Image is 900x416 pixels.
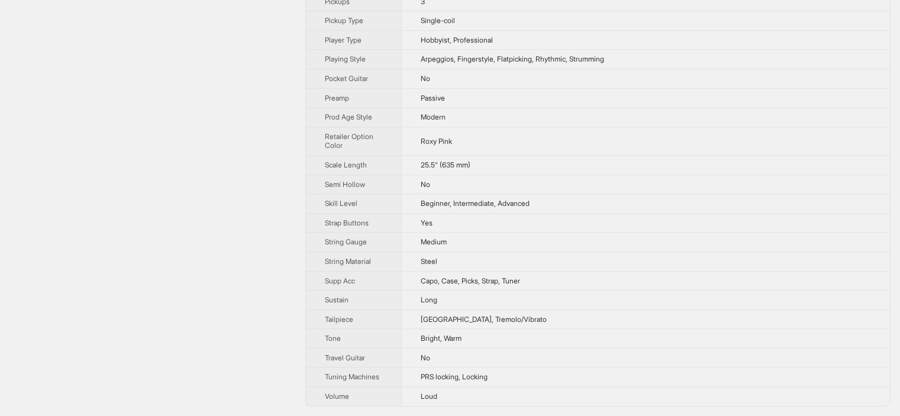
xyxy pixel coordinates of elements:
span: Volume [325,392,349,401]
span: String Material [325,257,371,266]
span: 25.5" (635 mm) [421,160,470,169]
span: Yes [421,218,433,227]
span: Supp Acc [325,276,355,285]
span: Travel Guitar [325,353,365,362]
span: No [421,353,430,362]
span: [GEOGRAPHIC_DATA], Tremolo/Vibrato [421,315,547,324]
span: Pickup Type [325,16,363,25]
span: Semi Hollow [325,180,365,189]
span: Roxy Pink [421,137,452,146]
span: Medium [421,237,447,246]
span: Steel [421,257,437,266]
span: Tuning Machines [325,372,379,381]
span: Player Type [325,36,362,44]
span: Strap Buttons [325,218,369,227]
span: No [421,180,430,189]
span: Sustain [325,295,349,304]
span: Playing Style [325,54,366,63]
span: Single-coil [421,16,455,25]
span: Modern [421,112,446,121]
span: Capo, Case, Picks, Strap, Tuner [421,276,520,285]
span: No [421,74,430,83]
span: String Gauge [325,237,367,246]
span: Beginner, Intermediate, Advanced [421,199,530,208]
span: Skill Level [325,199,357,208]
span: Arpeggios, Fingerstyle, Flatpicking, Rhythmic, Strumming [421,54,604,63]
span: Prod Age Style [325,112,372,121]
span: Passive [421,93,445,102]
span: Tailpiece [325,315,353,324]
span: Long [421,295,437,304]
span: PRS locking, Locking [421,372,488,381]
span: Retailer Option Color [325,132,373,150]
span: Hobbyist, Professional [421,36,493,44]
span: Scale Length [325,160,367,169]
span: Tone [325,334,341,343]
span: Pocket Guitar [325,74,368,83]
span: Bright, Warm [421,334,462,343]
span: Loud [421,392,437,401]
span: Preamp [325,93,349,102]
